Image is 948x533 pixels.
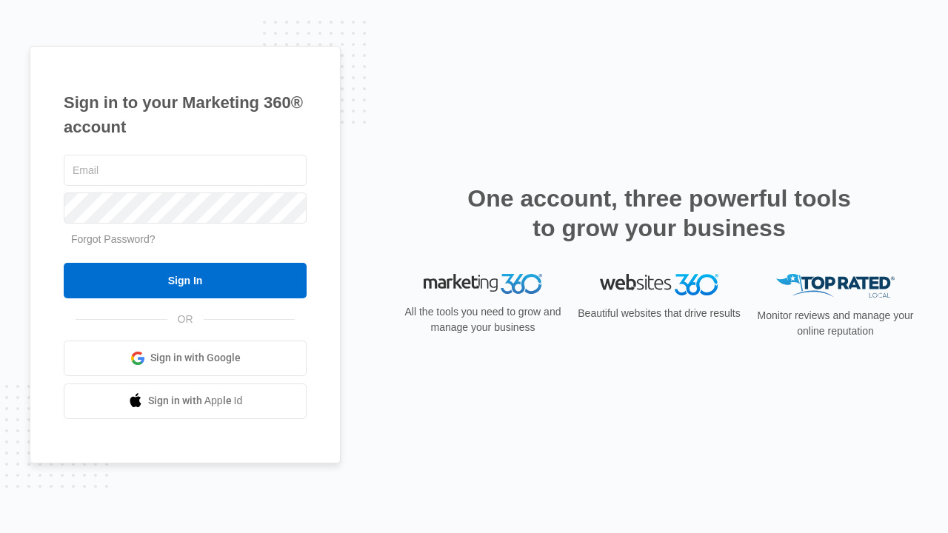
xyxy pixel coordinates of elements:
[148,393,243,409] span: Sign in with Apple Id
[576,306,742,321] p: Beautiful websites that drive results
[71,233,156,245] a: Forgot Password?
[64,155,307,186] input: Email
[752,308,918,339] p: Monitor reviews and manage your online reputation
[64,341,307,376] a: Sign in with Google
[64,263,307,298] input: Sign In
[167,312,204,327] span: OR
[64,90,307,139] h1: Sign in to your Marketing 360® account
[424,274,542,295] img: Marketing 360
[400,304,566,335] p: All the tools you need to grow and manage your business
[64,383,307,419] a: Sign in with Apple Id
[600,274,718,295] img: Websites 360
[463,184,855,243] h2: One account, three powerful tools to grow your business
[776,274,895,298] img: Top Rated Local
[150,350,241,366] span: Sign in with Google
